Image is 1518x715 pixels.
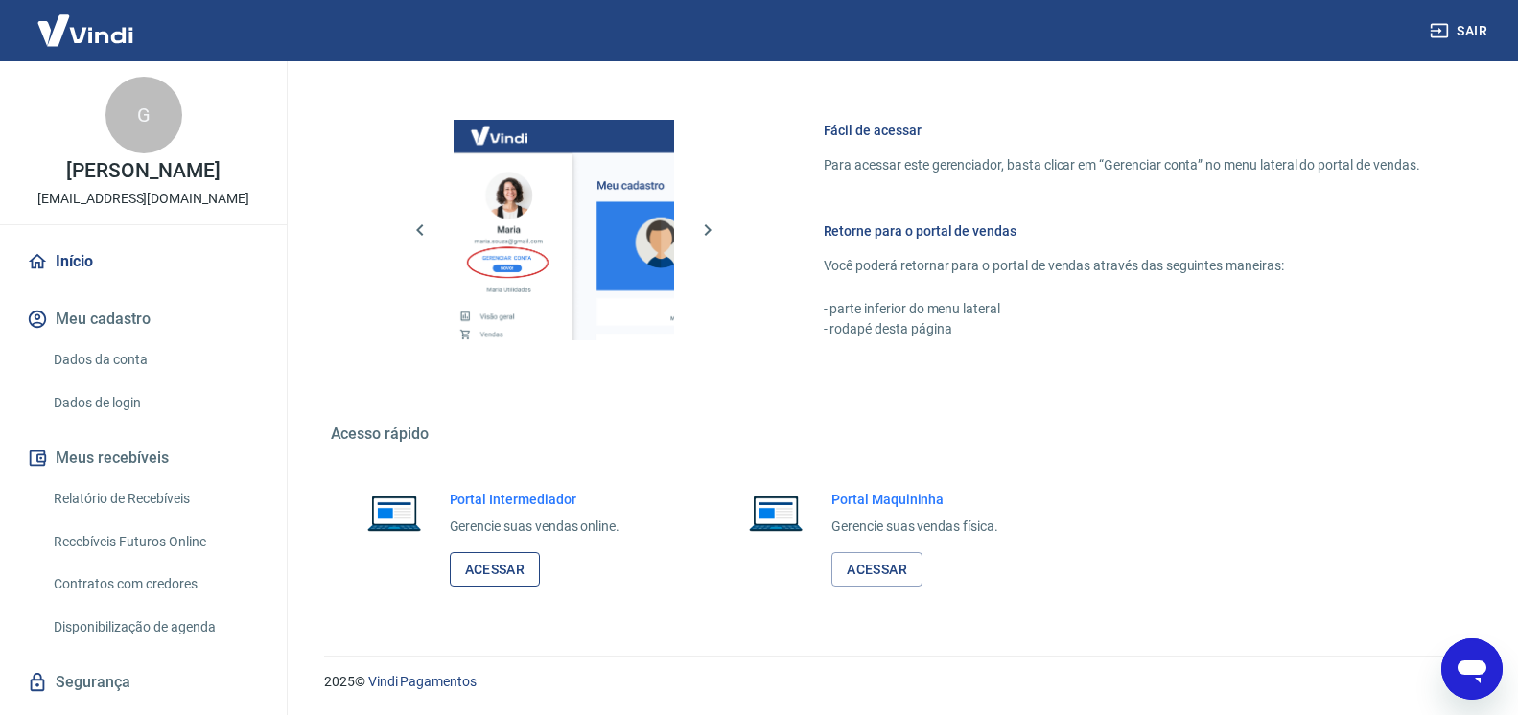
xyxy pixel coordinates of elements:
[46,383,264,423] a: Dados de login
[824,319,1420,339] p: - rodapé desta página
[736,490,816,536] img: Imagem de um notebook aberto
[46,522,264,562] a: Recebíveis Futuros Online
[450,490,620,509] h6: Portal Intermediador
[824,221,1420,241] h6: Retorne para o portal de vendas
[354,490,434,536] img: Imagem de um notebook aberto
[831,490,998,509] h6: Portal Maquininha
[46,608,264,647] a: Disponibilização de agenda
[23,1,148,59] img: Vindi
[1441,638,1503,700] iframe: Botão para abrir a janela de mensagens
[824,299,1420,319] p: - parte inferior do menu lateral
[450,517,620,537] p: Gerencie suas vendas online.
[824,121,1420,140] h6: Fácil de acessar
[46,565,264,604] a: Contratos com credores
[66,161,220,181] p: [PERSON_NAME]
[824,256,1420,276] p: Você poderá retornar para o portal de vendas através das seguintes maneiras:
[23,437,264,479] button: Meus recebíveis
[831,517,998,537] p: Gerencie suas vendas física.
[46,479,264,519] a: Relatório de Recebíveis
[46,340,264,380] a: Dados da conta
[831,552,922,588] a: Acessar
[450,552,541,588] a: Acessar
[23,661,264,703] a: Segurança
[824,155,1420,175] p: Para acessar este gerenciador, basta clicar em “Gerenciar conta” no menu lateral do portal de ven...
[1426,13,1495,49] button: Sair
[368,674,477,689] a: Vindi Pagamentos
[37,189,249,209] p: [EMAIL_ADDRESS][DOMAIN_NAME]
[324,672,1472,692] p: 2025 ©
[105,77,182,153] div: G
[454,120,674,340] img: Imagem da dashboard mostrando o botão de gerenciar conta na sidebar no lado esquerdo
[23,241,264,283] a: Início
[23,298,264,340] button: Meu cadastro
[331,425,1466,444] h5: Acesso rápido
